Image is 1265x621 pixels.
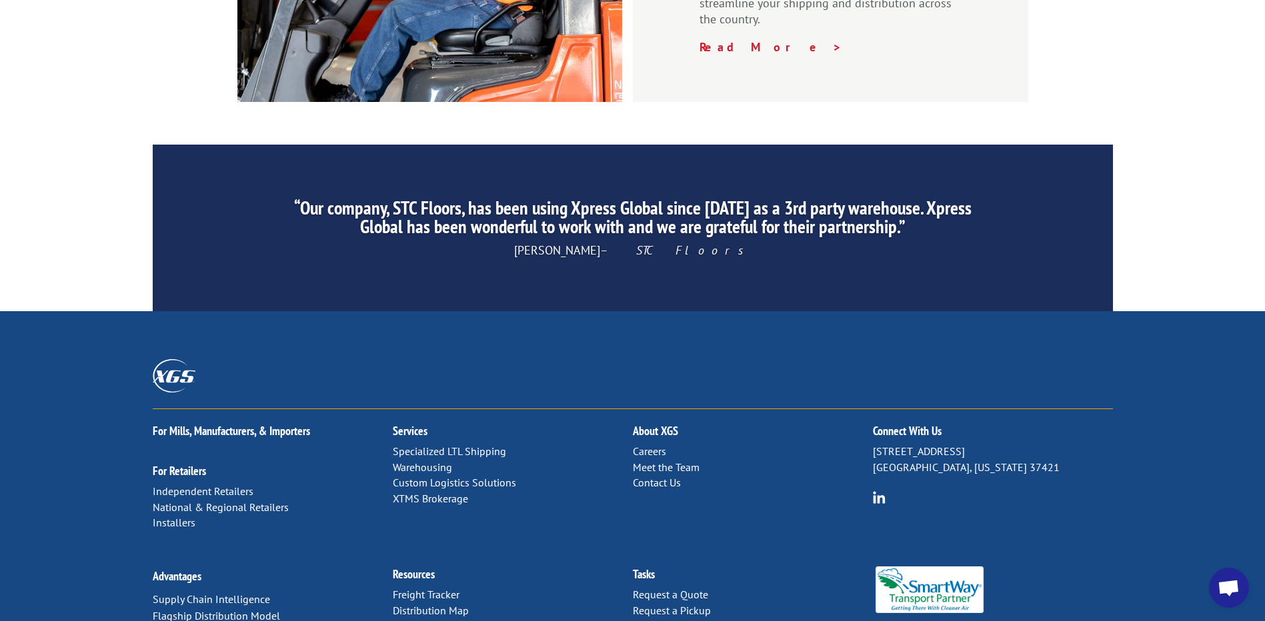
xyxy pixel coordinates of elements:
a: Read More > [700,39,842,55]
a: Distribution Map [393,604,469,617]
h2: Connect With Us [873,425,1113,444]
a: Careers [633,444,666,458]
a: Meet the Team [633,460,700,474]
a: Services [393,423,427,438]
h2: “Our company, STC Floors, has been using Xpress Global since [DATE] as a 3rd party warehouse. Xpr... [277,199,987,243]
span: [PERSON_NAME] [514,243,752,258]
a: Warehousing [393,460,452,474]
a: About XGS [633,423,678,438]
img: Smartway_Logo [873,566,987,613]
a: Contact Us [633,476,681,489]
a: Resources [393,566,435,582]
img: group-6 [873,491,886,504]
a: Supply Chain Intelligence [153,592,270,606]
a: Advantages [153,568,201,584]
a: Custom Logistics Solutions [393,476,516,489]
a: Installers [153,516,195,529]
div: Open chat [1209,568,1249,608]
a: For Retailers [153,463,206,478]
a: Request a Quote [633,588,708,601]
a: Independent Retailers [153,484,253,498]
a: XTMS Brokerage [393,492,468,505]
p: [STREET_ADDRESS] [GEOGRAPHIC_DATA], [US_STATE] 37421 [873,444,1113,476]
a: Specialized LTL Shipping [393,444,506,458]
a: Freight Tracker [393,588,459,601]
a: National & Regional Retailers [153,500,289,514]
em: – STC Floors [600,243,752,258]
img: XGS_Logos_ALL_2024_All_White [153,359,195,392]
a: For Mills, Manufacturers, & Importers [153,423,310,438]
a: Request a Pickup [633,604,711,617]
h2: Tasks [633,568,873,587]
